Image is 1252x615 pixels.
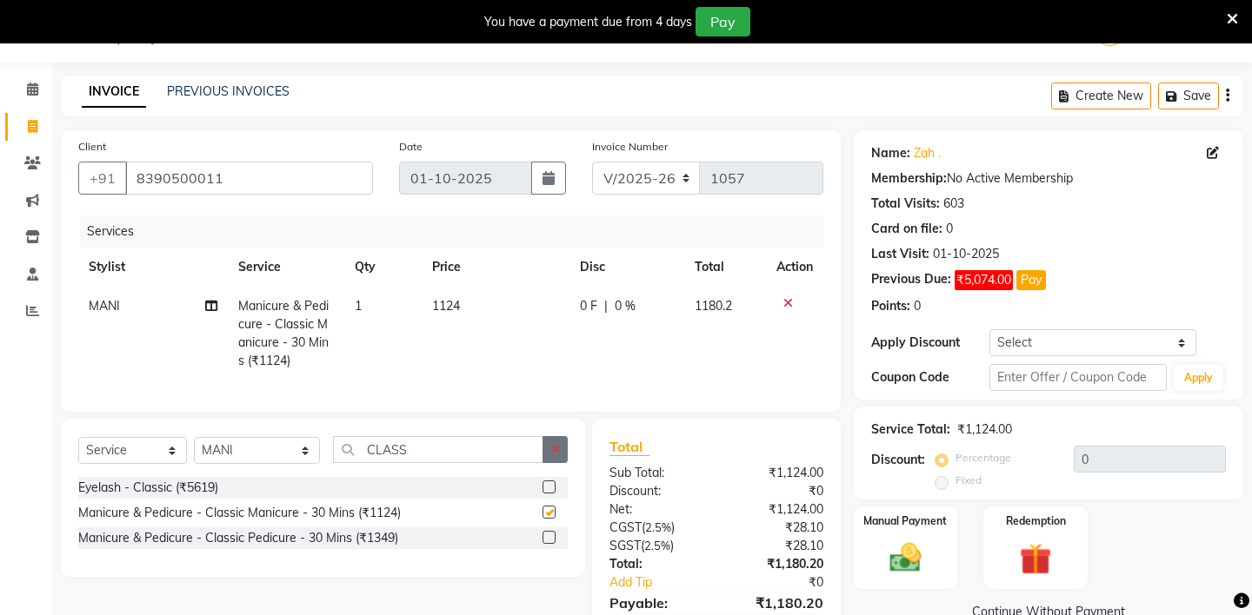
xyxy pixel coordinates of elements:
[716,464,836,482] div: ₹1,124.00
[615,297,636,315] span: 0 %
[596,500,716,519] div: Net:
[1006,513,1066,529] label: Redemption
[716,555,836,573] div: ₹1,180.20
[596,573,736,592] a: Add Tip
[914,297,921,315] div: 0
[914,144,941,162] a: Zah .
[880,539,932,576] img: _cash.svg
[946,220,953,238] div: 0
[592,139,668,155] label: Invoice Number
[871,420,950,439] div: Service Total:
[871,368,989,387] div: Coupon Code
[89,298,120,314] span: MANI
[696,7,750,36] button: Pay
[956,473,982,488] label: Fixed
[863,513,947,529] label: Manual Payment
[871,169,1226,188] div: No Active Membership
[695,298,732,314] span: 1180.2
[871,195,940,213] div: Total Visits:
[344,248,422,287] th: Qty
[80,215,836,248] div: Services
[167,83,290,99] a: PREVIOUS INVOICES
[609,519,642,535] span: CGST
[569,248,684,287] th: Disc
[871,297,910,315] div: Points:
[596,555,716,573] div: Total:
[871,144,910,162] div: Name:
[78,529,398,547] div: Manicure & Pedicure - Classic Pedicure - 30 Mins (₹1349)
[871,334,989,352] div: Apply Discount
[736,573,836,592] div: ₹0
[399,139,423,155] label: Date
[596,592,716,613] div: Payable:
[871,245,929,263] div: Last Visit:
[933,245,999,263] div: 01-10-2025
[1009,539,1062,579] img: _gift.svg
[609,438,649,456] span: Total
[422,248,569,287] th: Price
[125,162,373,195] input: Search by Name/Mobile/Email/Code
[989,364,1167,391] input: Enter Offer / Coupon Code
[333,436,543,463] input: Search or Scan
[766,248,823,287] th: Action
[684,248,765,287] th: Total
[871,169,947,188] div: Membership:
[955,270,1013,290] span: ₹5,074.00
[1051,83,1151,109] button: Create New
[355,298,362,314] span: 1
[78,248,228,287] th: Stylist
[956,450,1011,466] label: Percentage
[238,298,329,368] span: Manicure & Pedicure - Classic Manicure - 30 Mins (₹1124)
[716,537,836,555] div: ₹28.10
[484,13,692,31] div: You have a payment due from 4 days
[1016,270,1046,290] button: Pay
[716,592,836,613] div: ₹1,180.20
[1158,83,1219,109] button: Save
[580,297,597,315] span: 0 F
[957,420,1012,439] div: ₹1,124.00
[432,298,460,314] span: 1124
[716,482,836,500] div: ₹0
[943,195,964,213] div: 603
[596,464,716,482] div: Sub Total:
[716,519,836,537] div: ₹28.10
[645,520,671,534] span: 2.5%
[871,220,942,238] div: Card on file:
[596,519,716,537] div: ( )
[78,504,401,522] div: Manicure & Pedicure - Classic Manicure - 30 Mins (₹1124)
[604,297,608,315] span: |
[78,139,106,155] label: Client
[82,76,146,108] a: INVOICE
[644,539,670,552] span: 2.5%
[228,248,344,287] th: Service
[609,538,641,553] span: SGST
[596,537,716,555] div: ( )
[596,482,716,500] div: Discount:
[78,162,127,195] button: +91
[871,270,951,290] div: Previous Due:
[1174,365,1223,391] button: Apply
[78,479,218,497] div: Eyelash - Classic (₹5619)
[716,500,836,519] div: ₹1,124.00
[871,451,925,469] div: Discount:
